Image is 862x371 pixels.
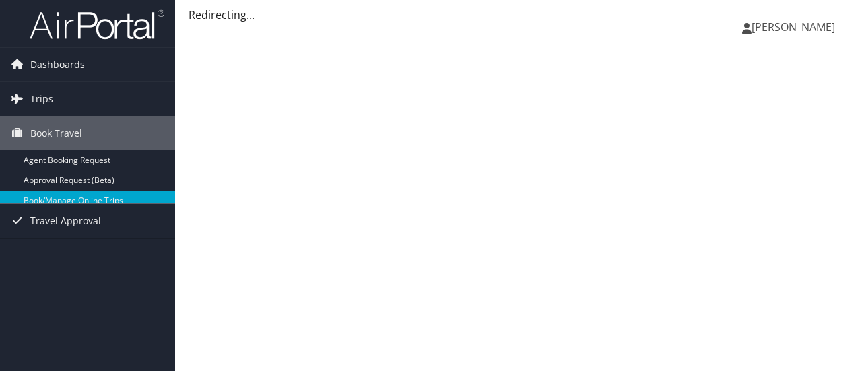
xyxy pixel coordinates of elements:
span: Dashboards [30,48,85,81]
img: airportal-logo.png [30,9,164,40]
div: Redirecting... [189,7,849,23]
a: [PERSON_NAME] [742,7,849,47]
span: [PERSON_NAME] [752,20,835,34]
span: Book Travel [30,116,82,150]
span: Trips [30,82,53,116]
span: Travel Approval [30,204,101,238]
